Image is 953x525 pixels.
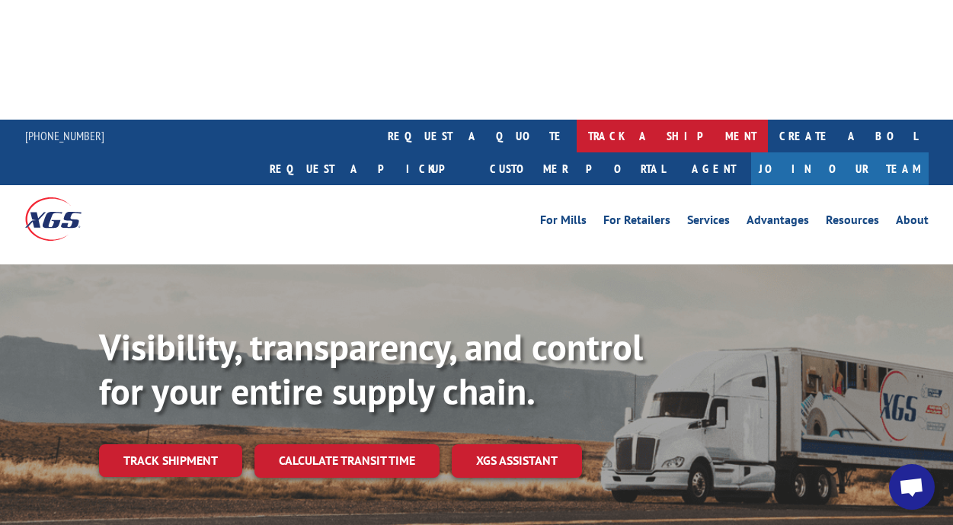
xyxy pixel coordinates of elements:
a: Create a BOL [768,120,929,152]
a: request a quote [376,120,577,152]
a: Request a pickup [258,152,478,185]
a: About [896,214,929,231]
a: For Mills [540,214,587,231]
a: track a shipment [577,120,768,152]
a: Agent [676,152,751,185]
a: Calculate transit time [254,444,440,477]
a: Services [687,214,730,231]
a: [PHONE_NUMBER] [25,128,104,143]
b: Visibility, transparency, and control for your entire supply chain. [99,323,643,415]
a: For Retailers [603,214,670,231]
a: Join Our Team [751,152,929,185]
a: Track shipment [99,444,242,476]
div: Open chat [889,464,935,510]
a: Advantages [747,214,809,231]
a: XGS ASSISTANT [452,444,582,477]
a: Customer Portal [478,152,676,185]
a: Resources [826,214,879,231]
